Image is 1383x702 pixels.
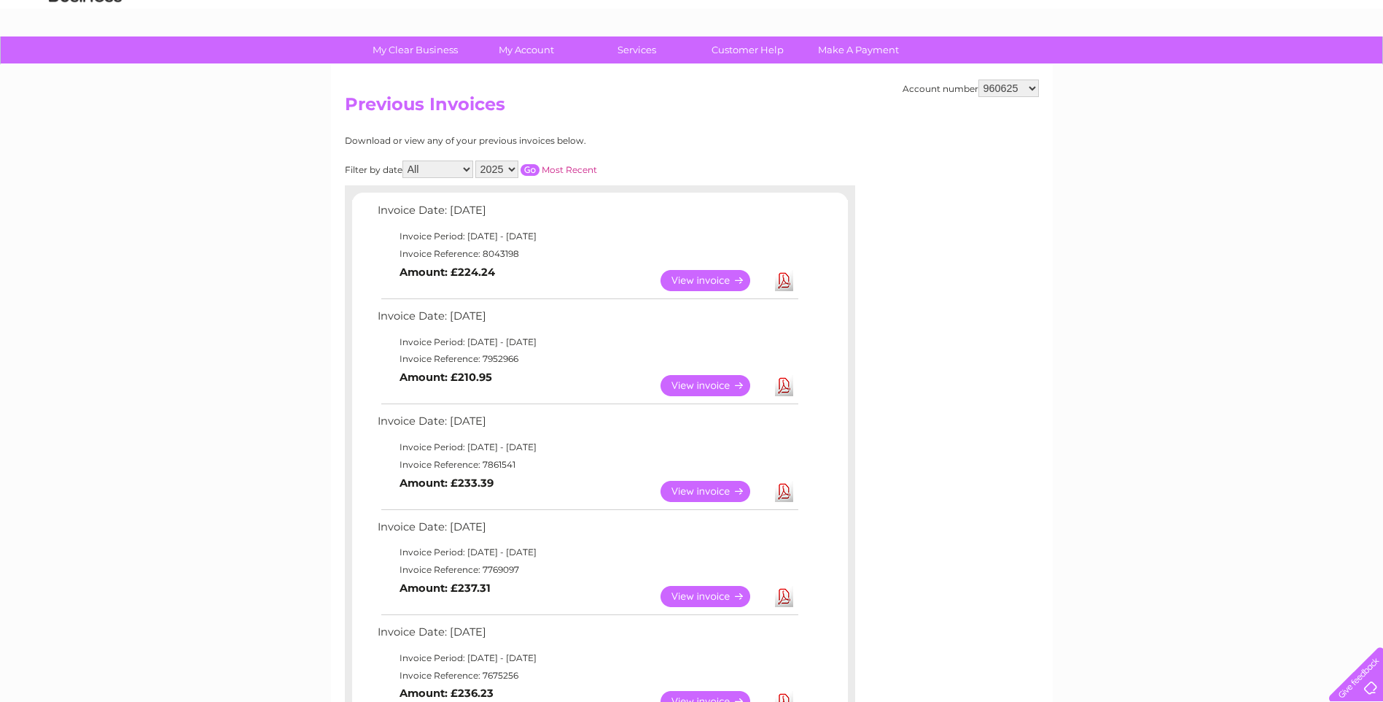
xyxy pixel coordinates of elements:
td: Invoice Reference: 7769097 [374,561,800,579]
td: Invoice Period: [DATE] - [DATE] [374,228,800,245]
img: logo.png [48,38,122,82]
a: 0333 014 3131 [1108,7,1209,26]
div: Clear Business is a trading name of Verastar Limited (registered in [GEOGRAPHIC_DATA] No. 3667643... [348,8,1037,71]
a: Log out [1335,62,1369,73]
a: Most Recent [542,164,597,175]
td: Invoice Date: [DATE] [374,412,800,439]
a: Contact [1286,62,1322,73]
h2: Previous Invoices [345,94,1039,122]
a: Make A Payment [798,36,919,63]
td: Invoice Period: [DATE] - [DATE] [374,544,800,561]
td: Invoice Period: [DATE] - [DATE] [374,649,800,667]
td: Invoice Date: [DATE] [374,622,800,649]
td: Invoice Date: [DATE] [374,201,800,228]
a: Download [775,586,793,607]
div: Account number [903,80,1039,97]
a: Download [775,270,793,291]
div: Download or view any of your previous invoices below. [345,136,728,146]
a: Energy [1163,62,1195,73]
a: My Clear Business [355,36,475,63]
td: Invoice Date: [DATE] [374,306,800,333]
td: Invoice Reference: 7675256 [374,667,800,684]
a: My Account [466,36,586,63]
b: Amount: £236.23 [400,687,494,700]
a: View [661,481,768,502]
b: Amount: £237.31 [400,582,491,595]
td: Invoice Period: [DATE] - [DATE] [374,333,800,351]
a: View [661,375,768,396]
a: View [661,270,768,291]
a: Water [1126,62,1154,73]
td: Invoice Reference: 8043198 [374,245,800,263]
a: Telecoms [1204,62,1247,73]
b: Amount: £224.24 [400,266,495,279]
a: Services [577,36,697,63]
td: Invoice Reference: 7952966 [374,350,800,368]
a: View [661,586,768,607]
a: Customer Help [687,36,808,63]
a: Download [775,481,793,502]
td: Invoice Reference: 7861541 [374,456,800,474]
b: Amount: £233.39 [400,477,494,490]
b: Amount: £210.95 [400,371,492,384]
a: Download [775,375,793,396]
div: Filter by date [345,161,728,178]
td: Invoice Period: [DATE] - [DATE] [374,439,800,456]
td: Invoice Date: [DATE] [374,517,800,544]
a: Blog [1256,62,1277,73]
